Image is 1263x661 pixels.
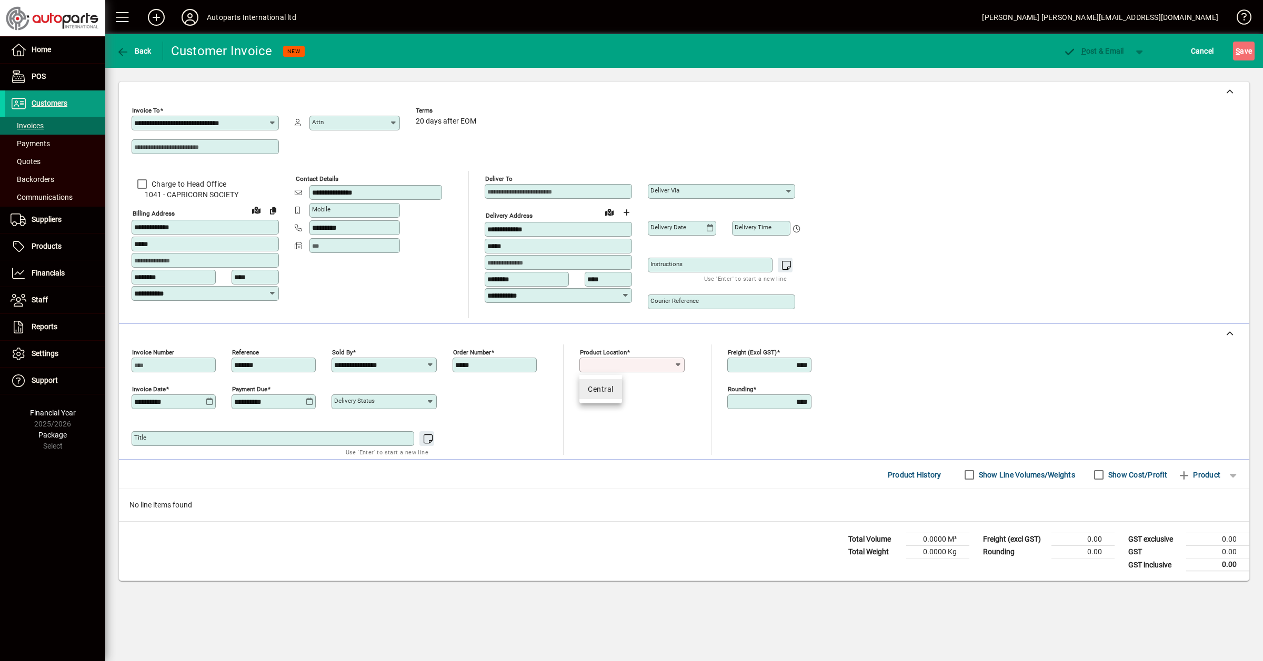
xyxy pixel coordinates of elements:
[5,341,105,367] a: Settings
[287,48,300,55] span: NEW
[1186,546,1249,558] td: 0.00
[32,72,46,80] span: POS
[5,37,105,63] a: Home
[906,533,969,546] td: 0.0000 M³
[1123,558,1186,572] td: GST inclusive
[1186,533,1249,546] td: 0.00
[1051,533,1115,546] td: 0.00
[1063,47,1124,55] span: ost & Email
[32,215,62,223] span: Suppliers
[978,546,1051,558] td: Rounding
[1051,546,1115,558] td: 0.00
[312,118,324,126] mat-label: Attn
[132,189,279,200] span: 1041 - CAPRICORN SOCIETY
[11,157,41,166] span: Quotes
[149,179,226,189] label: Charge to Head Office
[334,397,375,404] mat-label: Delivery status
[139,8,173,27] button: Add
[704,272,787,284] mat-hint: Use 'Enter' to start a new line
[1123,533,1186,546] td: GST exclusive
[132,385,166,393] mat-label: Invoice date
[618,204,635,221] button: Choose address
[888,466,941,483] span: Product History
[1236,43,1252,59] span: ave
[5,260,105,287] a: Financials
[11,121,44,130] span: Invoices
[977,470,1075,480] label: Show Line Volumes/Weights
[5,233,105,260] a: Products
[134,434,146,441] mat-label: Title
[728,385,753,393] mat-label: Rounding
[5,170,105,188] a: Backorders
[346,446,428,458] mat-hint: Use 'Enter' to start a new line
[173,8,207,27] button: Profile
[1186,558,1249,572] td: 0.00
[5,152,105,170] a: Quotes
[38,431,67,439] span: Package
[5,135,105,152] a: Payments
[650,187,679,194] mat-label: Deliver via
[1106,470,1167,480] label: Show Cost/Profit
[32,242,62,250] span: Products
[650,260,683,268] mat-label: Instructions
[11,139,50,148] span: Payments
[580,349,627,356] mat-label: Product location
[119,489,1249,521] div: No line items found
[1123,546,1186,558] td: GST
[1058,42,1129,60] button: Post & Email
[232,385,267,393] mat-label: Payment due
[5,117,105,135] a: Invoices
[1188,42,1217,60] button: Cancel
[332,349,353,356] mat-label: Sold by
[1081,47,1086,55] span: P
[32,269,65,277] span: Financials
[1236,47,1240,55] span: S
[32,45,51,54] span: Home
[5,207,105,233] a: Suppliers
[1172,465,1226,484] button: Product
[116,47,152,55] span: Back
[906,546,969,558] td: 0.0000 Kg
[114,42,154,60] button: Back
[416,117,476,126] span: 20 days after EOM
[5,368,105,394] a: Support
[1178,466,1220,483] span: Product
[265,202,282,219] button: Copy to Delivery address
[132,107,160,114] mat-label: Invoice To
[5,287,105,313] a: Staff
[32,349,58,358] span: Settings
[248,201,265,218] a: View on map
[884,465,946,484] button: Product History
[32,99,67,107] span: Customers
[485,175,513,182] mat-label: Deliver To
[650,297,699,304] mat-label: Courier Reference
[735,223,771,231] mat-label: Delivery time
[601,204,618,220] a: View on map
[453,349,491,356] mat-label: Order number
[132,349,174,356] mat-label: Invoice number
[171,43,273,59] div: Customer Invoice
[32,296,48,304] span: Staff
[579,379,622,399] mat-option: Central
[312,206,330,213] mat-label: Mobile
[1229,2,1250,36] a: Knowledge Base
[982,9,1218,26] div: [PERSON_NAME] [PERSON_NAME][EMAIL_ADDRESS][DOMAIN_NAME]
[32,376,58,384] span: Support
[978,533,1051,546] td: Freight (excl GST)
[1233,42,1255,60] button: Save
[11,175,54,184] span: Backorders
[5,64,105,90] a: POS
[1191,43,1214,59] span: Cancel
[5,314,105,340] a: Reports
[32,322,57,331] span: Reports
[416,107,479,114] span: Terms
[207,9,296,26] div: Autoparts International ltd
[5,188,105,206] a: Communications
[11,193,73,201] span: Communications
[105,42,163,60] app-page-header-button: Back
[588,384,613,395] div: Central
[843,533,906,546] td: Total Volume
[232,349,259,356] mat-label: Reference
[30,409,76,417] span: Financial Year
[728,349,777,356] mat-label: Freight (excl GST)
